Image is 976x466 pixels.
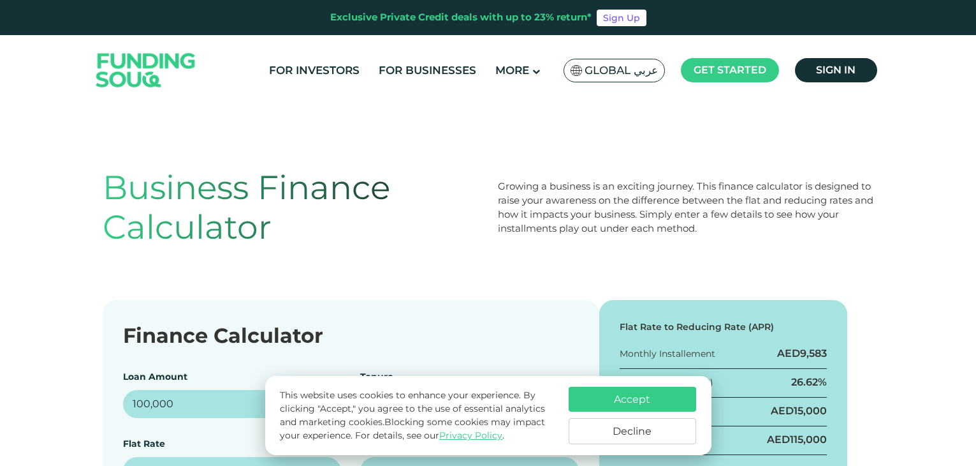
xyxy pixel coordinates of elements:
[816,64,856,76] span: Sign in
[360,371,393,382] label: Tenure
[498,179,874,236] div: Growing a business is an exciting journey. This finance calculator is designed to raise your awar...
[280,416,545,441] span: Blocking some cookies may impact your experience.
[597,10,646,26] a: Sign Up
[791,375,827,389] div: 26.62%
[790,433,827,446] span: 115,000
[84,38,208,103] img: Logo
[266,60,363,81] a: For Investors
[495,64,529,77] span: More
[123,371,187,382] label: Loan Amount
[694,64,766,76] span: Get started
[569,418,696,444] button: Decline
[620,320,827,334] div: Flat Rate to Reducing Rate (APR)
[103,168,479,248] h1: Business Finance Calculator
[767,433,827,447] div: AED
[585,63,658,78] span: Global عربي
[355,430,504,441] span: For details, see our .
[330,10,592,25] div: Exclusive Private Credit deals with up to 23% return*
[571,65,582,76] img: SA Flag
[771,404,827,418] div: AED
[777,347,827,361] div: AED
[280,389,555,442] p: This website uses cookies to enhance your experience. By clicking "Accept," you agree to the use ...
[800,347,827,359] span: 9,583
[375,60,479,81] a: For Businesses
[794,405,827,417] span: 15,000
[123,438,165,449] label: Flat Rate
[439,430,502,441] a: Privacy Policy
[569,387,696,412] button: Accept
[620,347,715,361] div: Monthly Installement
[123,320,579,351] div: Finance Calculator
[795,58,877,82] a: Sign in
